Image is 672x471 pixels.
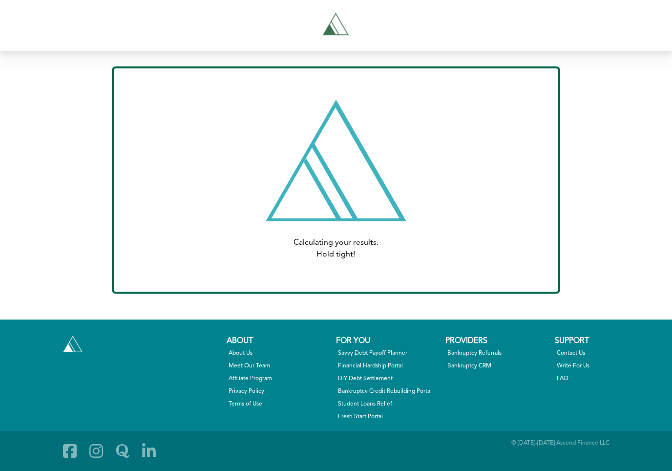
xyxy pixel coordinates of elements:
a: Fresh Start Portal [338,412,439,421]
div: Calculating your results. Hold tight! [145,237,526,260]
a: Linkedin [138,439,160,463]
a: Affiliate Program [229,374,329,383]
a: Terms of Use [229,400,329,408]
a: Privacy Policy [229,387,329,396]
div: © [DATE]-[DATE] Ascend Finance LLC [445,439,609,463]
a: Bankruptcy Credit Rebuilding Portal [338,387,439,396]
a: Facebook [59,439,81,463]
a: Instagram [85,439,107,463]
img: Tryascend.com [63,336,83,352]
a: FAQ [557,374,657,383]
a: Tryascend.com [227,8,445,43]
a: About Us [229,349,329,358]
img: Tryascend.com [318,8,355,43]
a: DIY Debt Settlement [338,374,439,383]
a: Meet Our Team [229,362,329,370]
a: Student Loans Relief [338,400,439,408]
a: Quora [111,439,134,463]
div: Support [555,335,659,347]
a: Savvy Debt Payoff Planner [338,349,439,358]
div: For You [336,335,441,347]
a: Write For Us [557,362,657,370]
a: Tryascend.com [61,333,85,355]
a: Bankruptcy CRM [447,362,548,370]
div: Providers [445,335,550,347]
a: Bankruptcy Referrals [447,349,548,358]
a: Financial Hardship Portal [338,362,439,370]
div: About [227,335,331,347]
a: Contact Us [557,349,657,358]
